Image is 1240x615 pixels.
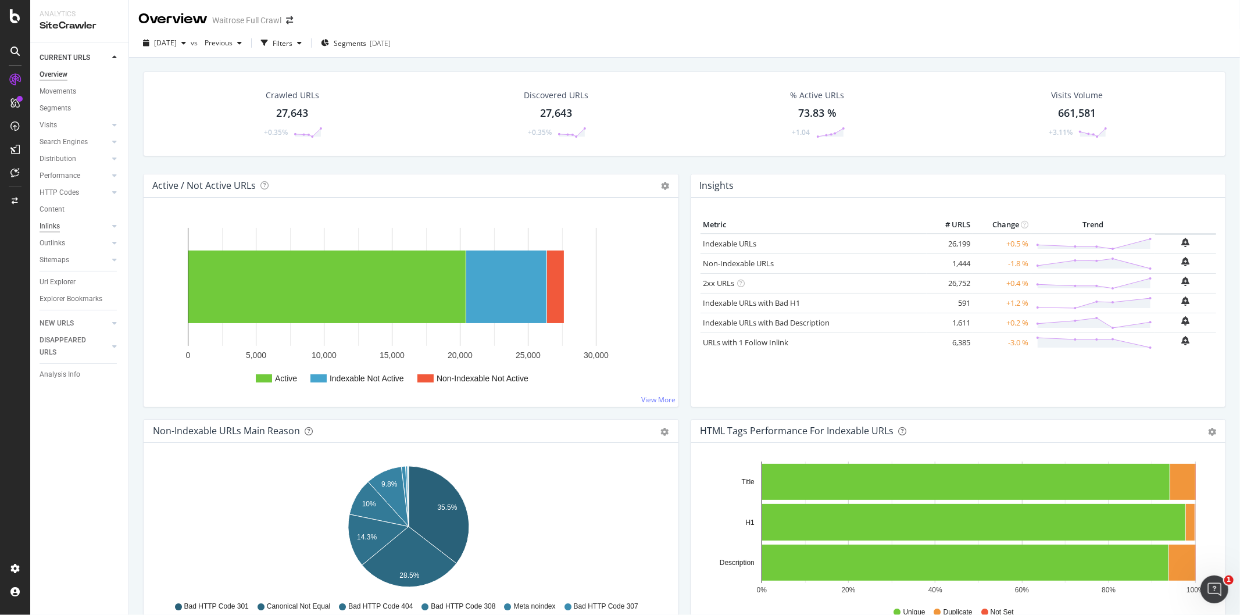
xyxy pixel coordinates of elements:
button: [DATE] [138,34,191,52]
text: Description [719,559,754,567]
a: Segments [40,102,120,115]
div: bell-plus [1182,316,1190,326]
i: Options [662,182,670,190]
text: H1 [745,519,755,527]
a: Url Explorer [40,276,120,288]
span: Canonical Not Equal [267,602,330,612]
div: DISAPPEARED URLS [40,334,98,359]
button: Previous [200,34,246,52]
text: 60% [1015,586,1029,594]
text: Non-Indexable Not Active [437,374,528,383]
div: bell-plus [1182,238,1190,247]
td: +1.2 % [973,293,1031,313]
a: Indexable URLs with Bad H1 [703,298,801,308]
iframe: Intercom live chat [1200,575,1228,603]
text: 20,000 [448,351,473,360]
div: NEW URLS [40,317,74,330]
div: Waitrose Full Crawl [212,15,281,26]
div: Filters [273,38,292,48]
div: +3.11% [1049,127,1073,137]
text: 9.8% [381,480,398,488]
text: 0 [186,351,191,360]
div: Content [40,203,65,216]
div: SiteCrawler [40,19,119,33]
span: Bad HTTP Code 308 [431,602,495,612]
div: +1.04 [792,127,810,137]
a: Movements [40,85,120,98]
div: gear [661,428,669,436]
td: 26,199 [927,234,973,254]
a: Outlinks [40,237,109,249]
th: Trend [1031,216,1155,234]
th: Metric [701,216,927,234]
div: HTML Tags Performance for Indexable URLs [701,425,894,437]
div: Sitemaps [40,254,69,266]
svg: A chart. [153,216,664,398]
div: Distribution [40,153,76,165]
div: +0.35% [528,127,552,137]
a: HTTP Codes [40,187,109,199]
a: DISAPPEARED URLS [40,334,109,359]
a: Content [40,203,120,216]
text: 30,000 [584,351,609,360]
div: bell-plus [1182,296,1190,306]
a: URLs with 1 Follow Inlink [703,337,789,348]
td: -3.0 % [973,332,1031,352]
td: 591 [927,293,973,313]
div: gear [1208,428,1216,436]
span: 1 [1224,575,1234,585]
span: Previous [200,38,233,48]
div: HTTP Codes [40,187,79,199]
text: 0% [756,586,767,594]
div: bell-plus [1182,257,1190,266]
text: Active [275,374,297,383]
div: CURRENT URLS [40,52,90,64]
svg: A chart. [701,462,1212,596]
div: Outlinks [40,237,65,249]
a: Analysis Info [40,369,120,381]
text: 10% [362,500,376,508]
td: +0.4 % [973,273,1031,293]
a: NEW URLS [40,317,109,330]
div: bell-plus [1182,277,1190,286]
h4: Active / Not Active URLs [152,178,256,194]
div: Analytics [40,9,119,19]
div: % Active URLs [791,90,845,101]
text: 14.3% [357,533,377,541]
div: Overview [138,9,208,29]
div: Discovered URLs [524,90,588,101]
td: 6,385 [927,332,973,352]
text: 28.5% [399,571,419,580]
div: Movements [40,85,76,98]
a: Indexable URLs [703,238,757,249]
td: 1,611 [927,313,973,332]
div: 27,643 [276,106,308,121]
div: arrow-right-arrow-left [286,16,293,24]
a: Indexable URLs with Bad Description [703,317,830,328]
text: 35.5% [437,504,457,512]
a: Overview [40,69,120,81]
td: 26,752 [927,273,973,293]
div: Crawled URLs [266,90,319,101]
a: Sitemaps [40,254,109,266]
div: Performance [40,170,80,182]
div: Url Explorer [40,276,76,288]
a: Performance [40,170,109,182]
th: # URLS [927,216,973,234]
div: bell-plus [1182,336,1190,345]
a: Distribution [40,153,109,165]
h4: Insights [700,178,734,194]
button: Segments[DATE] [316,34,395,52]
div: Overview [40,69,67,81]
span: Bad HTTP Code 301 [184,602,249,612]
div: Visits [40,119,57,131]
text: 10,000 [312,351,337,360]
div: Analysis Info [40,369,80,381]
td: -1.8 % [973,253,1031,273]
text: 20% [841,586,855,594]
div: A chart. [153,462,664,596]
text: Title [741,478,755,486]
span: Meta noindex [514,602,556,612]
